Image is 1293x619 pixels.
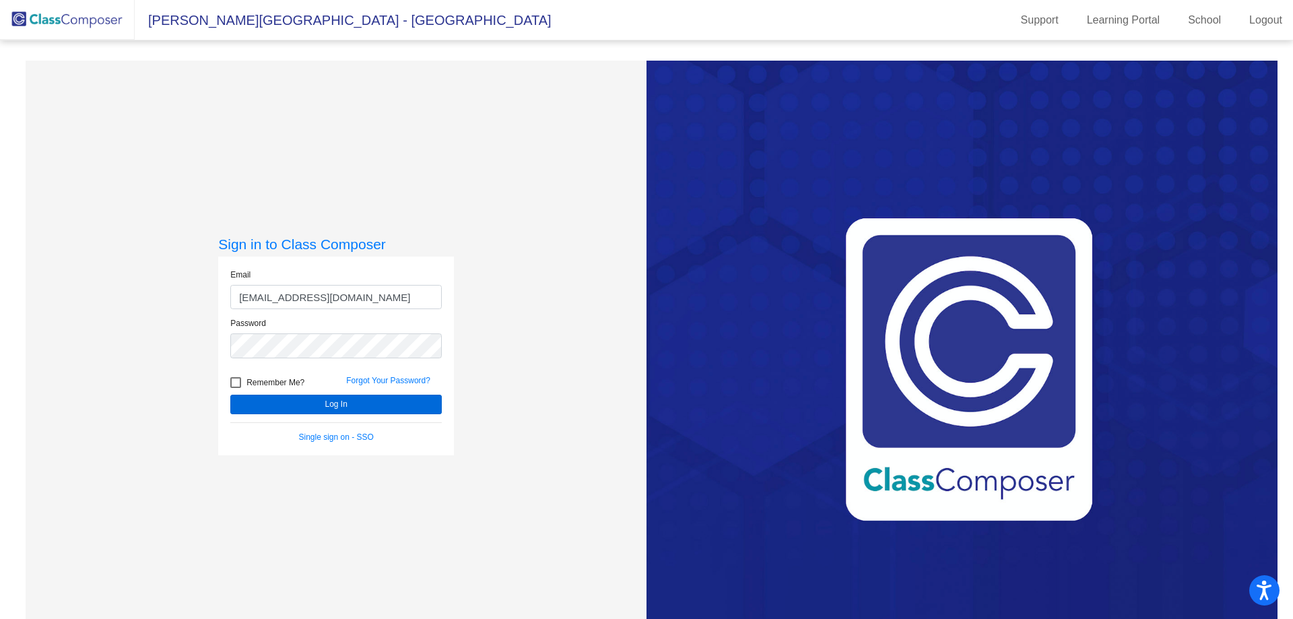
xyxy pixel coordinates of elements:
[346,376,430,385] a: Forgot Your Password?
[1238,9,1293,31] a: Logout
[1076,9,1171,31] a: Learning Portal
[1177,9,1232,31] a: School
[299,432,374,442] a: Single sign on - SSO
[135,9,552,31] span: [PERSON_NAME][GEOGRAPHIC_DATA] - [GEOGRAPHIC_DATA]
[246,374,304,391] span: Remember Me?
[1010,9,1069,31] a: Support
[230,395,442,414] button: Log In
[218,236,454,253] h3: Sign in to Class Composer
[230,317,266,329] label: Password
[230,269,251,281] label: Email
